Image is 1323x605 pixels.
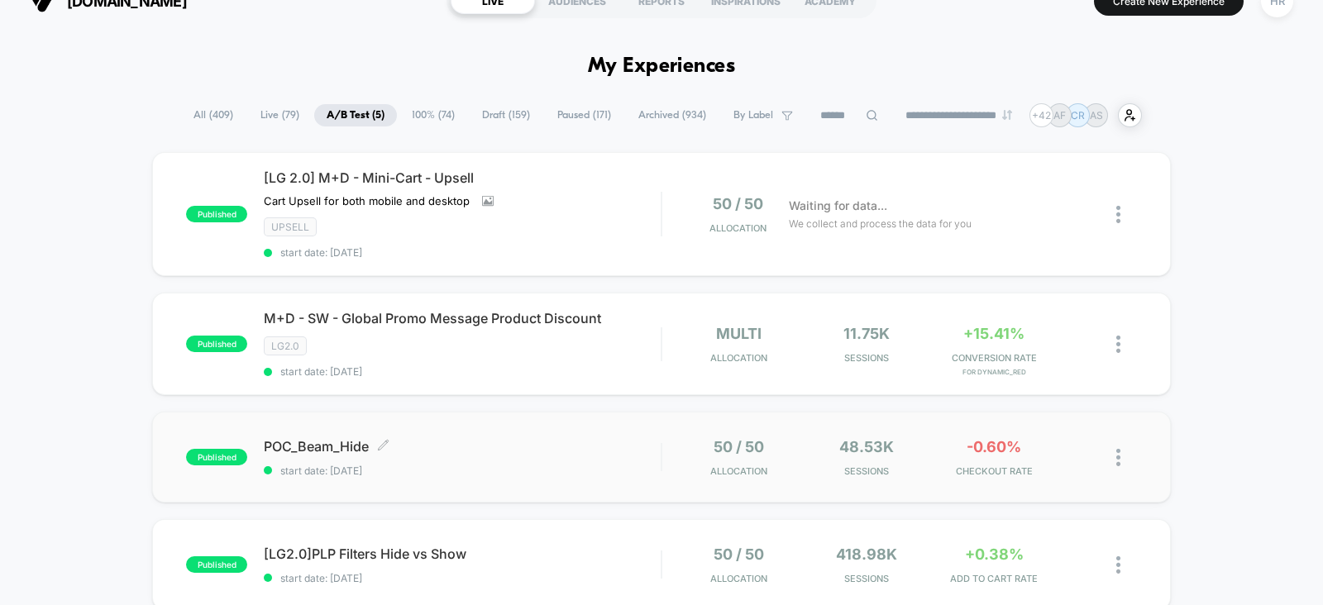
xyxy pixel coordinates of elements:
span: Archived ( 934 ) [626,104,719,126]
span: +15.41% [963,325,1024,342]
span: CONVERSION RATE [934,352,1054,364]
span: Allocation [710,465,767,477]
img: close [1116,449,1120,466]
span: published [186,449,247,465]
span: multi [716,325,762,342]
span: POC_Beam_Hide [264,438,661,455]
div: + 42 [1029,103,1053,127]
span: 50 / 50 [714,545,764,563]
span: start date: [DATE] [264,365,661,378]
span: [LG 2.0] M+D - Mini-Cart - Upsell [264,169,661,186]
span: [LG2.0]PLP Filters Hide vs Show [264,545,661,562]
span: We collect and process the data for you [789,216,972,231]
span: 11.75k [843,325,890,342]
p: AS [1090,109,1103,121]
span: published [186,336,247,352]
span: M+D - SW - Global Promo Message Product Discount [264,310,661,326]
span: 100% ( 74 ) [399,104,467,126]
span: Allocation [710,573,767,584]
span: Cart Upsell for both mobile and desktop [264,194,470,207]
span: Live ( 79 ) [248,104,312,126]
span: ADD TO CART RATE [934,573,1054,584]
span: A/B Test ( 5 ) [314,104,397,126]
span: published [186,556,247,573]
img: close [1116,556,1120,574]
span: -0.60% [967,438,1021,455]
span: CHECKOUT RATE [934,465,1054,477]
span: Allocation [710,352,767,364]
span: Draft ( 159 ) [470,104,542,126]
span: 50 / 50 [713,195,763,212]
span: All ( 409 ) [181,104,246,126]
span: LG2.0 [264,336,307,355]
span: Allocation [709,222,767,234]
span: 48.53k [839,438,894,455]
span: start date: [DATE] [264,464,661,477]
span: Upsell [264,217,317,236]
span: start date: [DATE] [264,572,661,584]
span: Sessions [806,573,926,584]
p: AF [1053,109,1066,121]
span: start date: [DATE] [264,246,661,259]
span: for Dynamic_Red [934,368,1054,376]
span: 418.98k [836,545,897,563]
span: 50 / 50 [714,438,764,455]
span: published [186,206,247,222]
img: close [1116,336,1120,353]
h1: My Experiences [588,55,736,79]
span: Sessions [806,465,926,477]
img: end [1002,110,1012,120]
img: close [1116,206,1120,223]
span: Sessions [806,352,926,364]
span: +0.38% [965,545,1024,563]
span: Waiting for data... [789,197,887,215]
span: By Label [733,109,773,121]
p: CR [1071,109,1085,121]
span: Paused ( 171 ) [545,104,623,126]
